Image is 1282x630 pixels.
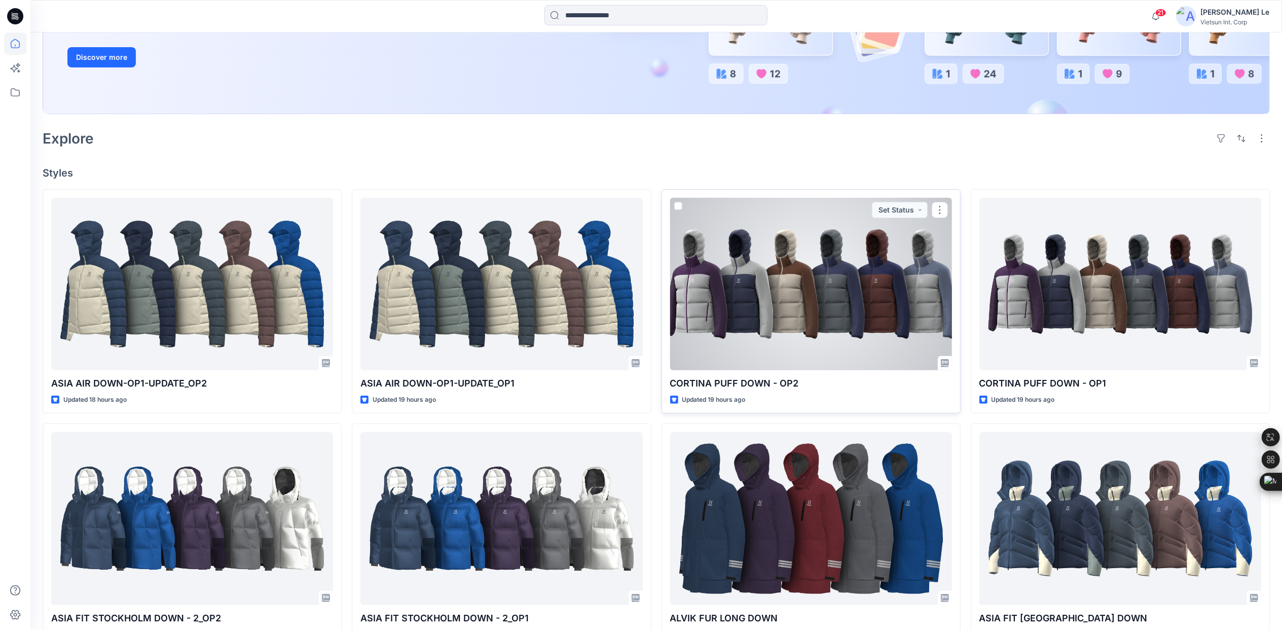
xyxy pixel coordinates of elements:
[992,395,1055,405] p: Updated 19 hours ago
[360,432,642,605] a: ASIA FIT STOCKHOLM DOWN - 2​_OP1
[51,376,333,391] p: ASIA AIR DOWN-OP1-UPDATE_OP2
[51,432,333,605] a: ASIA FIT STOCKHOLM DOWN - 2​_OP2
[67,47,296,67] a: Discover more
[979,432,1261,605] a: ASIA FIT STOCKHOLM DOWN
[63,395,127,405] p: Updated 18 hours ago
[1200,18,1269,26] div: Vietsun Int. Corp
[67,47,136,67] button: Discover more
[51,198,333,370] a: ASIA AIR DOWN-OP1-UPDATE_OP2
[43,130,94,147] h2: Explore
[670,198,952,370] a: CORTINA PUFF DOWN - OP2
[1155,9,1166,17] span: 21
[670,432,952,605] a: ALVIK FUR LONG DOWN
[1200,6,1269,18] div: [PERSON_NAME] Le
[979,611,1261,625] p: ASIA FIT [GEOGRAPHIC_DATA] DOWN
[670,376,952,391] p: CORTINA PUFF DOWN - OP2
[51,611,333,625] p: ASIA FIT STOCKHOLM DOWN - 2​_OP2
[979,198,1261,370] a: CORTINA PUFF DOWN - OP1
[670,611,952,625] p: ALVIK FUR LONG DOWN
[360,376,642,391] p: ASIA AIR DOWN-OP1-UPDATE_OP1
[373,395,436,405] p: Updated 19 hours ago
[979,376,1261,391] p: CORTINA PUFF DOWN - OP1
[360,611,642,625] p: ASIA FIT STOCKHOLM DOWN - 2​_OP1
[43,167,1270,179] h4: Styles
[1176,6,1196,26] img: avatar
[682,395,746,405] p: Updated 19 hours ago
[360,198,642,370] a: ASIA AIR DOWN-OP1-UPDATE_OP1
